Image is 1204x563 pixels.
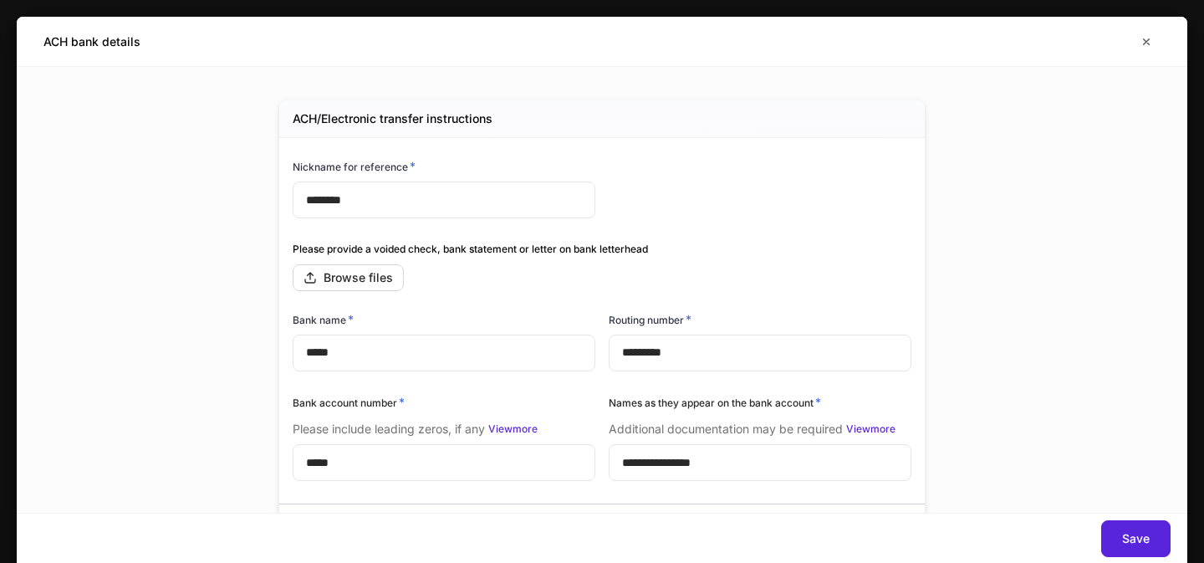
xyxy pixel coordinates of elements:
div: Save [1122,533,1150,545]
h5: ACH bank details [43,33,140,50]
p: Please include leading zeros, if any [293,421,485,438]
div: Browse files [304,271,393,284]
h6: Routing number [609,311,691,328]
button: Browse files [293,264,404,291]
div: View more [488,424,538,434]
button: Viewmore [488,421,538,438]
div: Bank account number [293,394,595,411]
button: Save [1101,520,1171,557]
h6: Nickname for reference [293,158,416,175]
h6: Please provide a voided check, bank statement or letter on bank letterhead [293,241,911,257]
div: Names as they appear on the bank account [609,394,911,411]
div: View more [846,424,895,434]
p: Additional documentation may be required [609,421,843,438]
button: Viewmore [846,421,895,438]
h6: Bank name [293,311,354,328]
h5: ACH/Electronic transfer instructions [293,110,492,127]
